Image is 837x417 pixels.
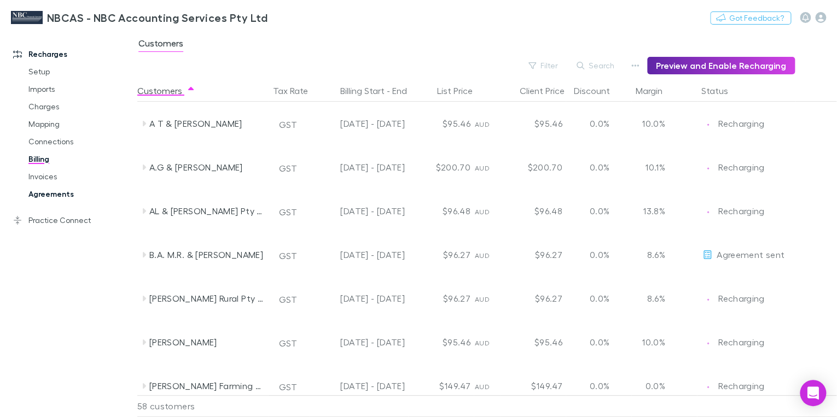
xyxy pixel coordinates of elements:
[567,233,632,277] div: 0.0%
[701,80,741,102] button: Status
[18,115,142,133] a: Mapping
[315,233,405,277] div: [DATE] - [DATE]
[4,4,274,31] a: NBCAS - NBC Accounting Services Pty Ltd
[475,383,490,391] span: AUD
[315,320,405,364] div: [DATE] - [DATE]
[18,98,142,115] a: Charges
[18,63,142,80] a: Setup
[718,380,765,391] span: Recharging
[2,45,142,63] a: Recharges
[274,291,302,308] button: GST
[274,247,302,265] button: GST
[501,320,567,364] div: $95.46
[137,80,195,102] button: Customers
[409,277,475,320] div: $96.27
[11,11,43,24] img: NBCAS - NBC Accounting Services Pty Ltd's Logo
[149,320,265,364] div: [PERSON_NAME]
[315,277,405,320] div: [DATE] - [DATE]
[409,102,475,145] div: $95.46
[18,133,142,150] a: Connections
[702,119,713,130] img: Recharging
[501,189,567,233] div: $96.48
[637,204,665,218] p: 13.8%
[718,205,765,216] span: Recharging
[18,150,142,168] a: Billing
[138,38,183,52] span: Customers
[501,364,567,408] div: $149.47
[149,189,265,233] div: AL & [PERSON_NAME] Pty Ltd
[315,189,405,233] div: [DATE] - [DATE]
[149,364,265,408] div: [PERSON_NAME] Farming Trust
[567,189,632,233] div: 0.0%
[315,364,405,408] div: [DATE] - [DATE]
[520,80,578,102] button: Client Price
[718,162,765,172] span: Recharging
[718,118,765,128] span: Recharging
[523,59,565,72] button: Filter
[475,120,490,128] span: AUD
[273,80,321,102] button: Tax Rate
[718,293,765,303] span: Recharging
[340,80,420,102] button: Billing Start - End
[567,277,632,320] div: 0.0%
[274,203,302,221] button: GST
[501,145,567,189] div: $200.70
[409,189,475,233] div: $96.48
[637,292,665,305] p: 8.6%
[647,57,795,74] button: Preview and Enable Recharging
[717,249,784,260] span: Agreement sent
[574,80,623,102] button: Discount
[315,102,405,145] div: [DATE] - [DATE]
[718,337,765,347] span: Recharging
[149,277,265,320] div: [PERSON_NAME] Rural Pty Ltd
[475,164,490,172] span: AUD
[409,233,475,277] div: $96.27
[149,102,265,145] div: A T & [PERSON_NAME]
[475,251,490,260] span: AUD
[702,338,713,349] img: Recharging
[18,168,142,185] a: Invoices
[47,11,268,24] h3: NBCAS - NBC Accounting Services Pty Ltd
[501,102,567,145] div: $95.46
[567,320,632,364] div: 0.0%
[409,320,475,364] div: $95.46
[18,185,142,203] a: Agreements
[409,364,475,408] div: $149.47
[475,339,490,347] span: AUD
[702,207,713,218] img: Recharging
[571,59,621,72] button: Search
[800,380,826,406] div: Open Intercom Messenger
[710,11,791,25] button: Got Feedback?
[637,336,665,349] p: 10.0%
[409,145,475,189] div: $200.70
[137,395,269,417] div: 58 customers
[637,161,665,174] p: 10.1%
[567,145,632,189] div: 0.0%
[274,116,302,133] button: GST
[637,117,665,130] p: 10.0%
[149,233,265,277] div: B.A. M.R. & [PERSON_NAME]
[475,295,490,303] span: AUD
[637,248,665,261] p: 8.6%
[567,364,632,408] div: 0.0%
[2,212,142,229] a: Practice Connect
[274,160,302,177] button: GST
[315,145,405,189] div: [DATE] - [DATE]
[702,381,713,392] img: Recharging
[501,277,567,320] div: $96.27
[18,80,142,98] a: Imports
[475,208,490,216] span: AUD
[274,334,302,352] button: GST
[702,163,713,174] img: Recharging
[636,80,676,102] button: Margin
[274,378,302,396] button: GST
[702,294,713,305] img: Recharging
[437,80,486,102] button: List Price
[567,102,632,145] div: 0.0%
[501,233,567,277] div: $96.27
